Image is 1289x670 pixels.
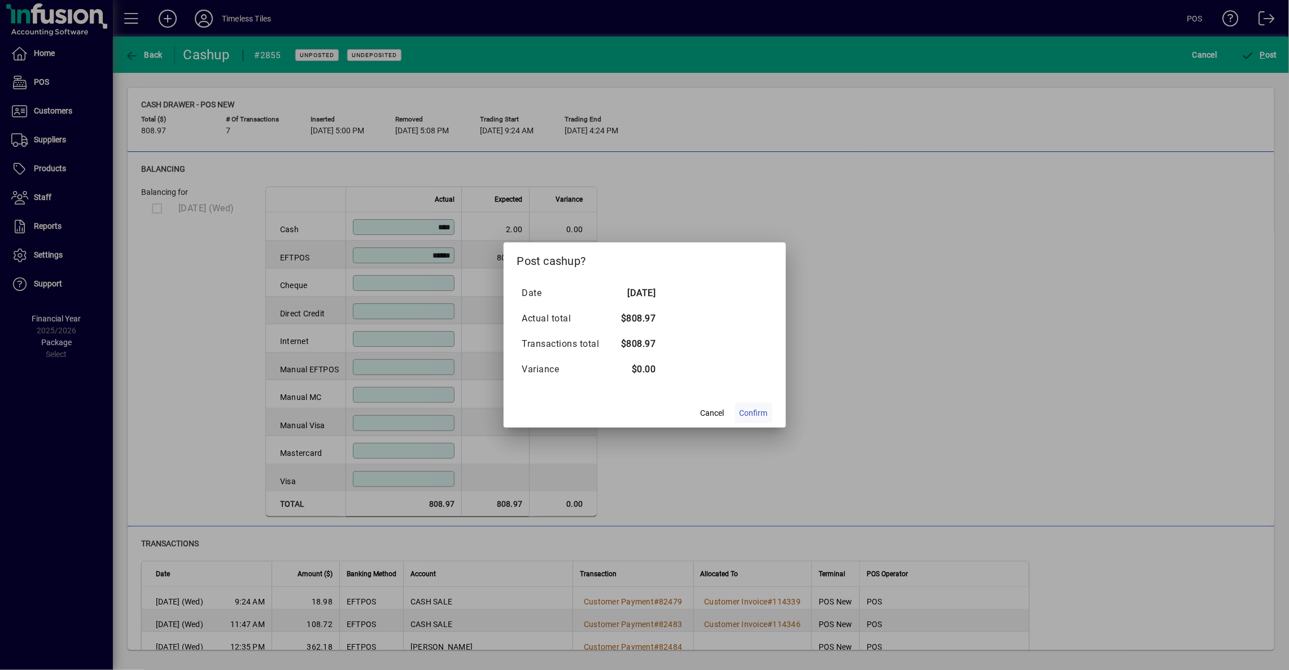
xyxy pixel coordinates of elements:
[522,356,611,382] td: Variance
[735,403,772,423] button: Confirm
[522,280,611,306] td: Date
[611,280,656,306] td: [DATE]
[504,242,786,275] h2: Post cashup?
[611,331,656,356] td: $808.97
[740,407,768,419] span: Confirm
[611,356,656,382] td: $0.00
[611,306,656,331] td: $808.97
[694,403,731,423] button: Cancel
[522,331,611,356] td: Transactions total
[522,306,611,331] td: Actual total
[701,407,724,419] span: Cancel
